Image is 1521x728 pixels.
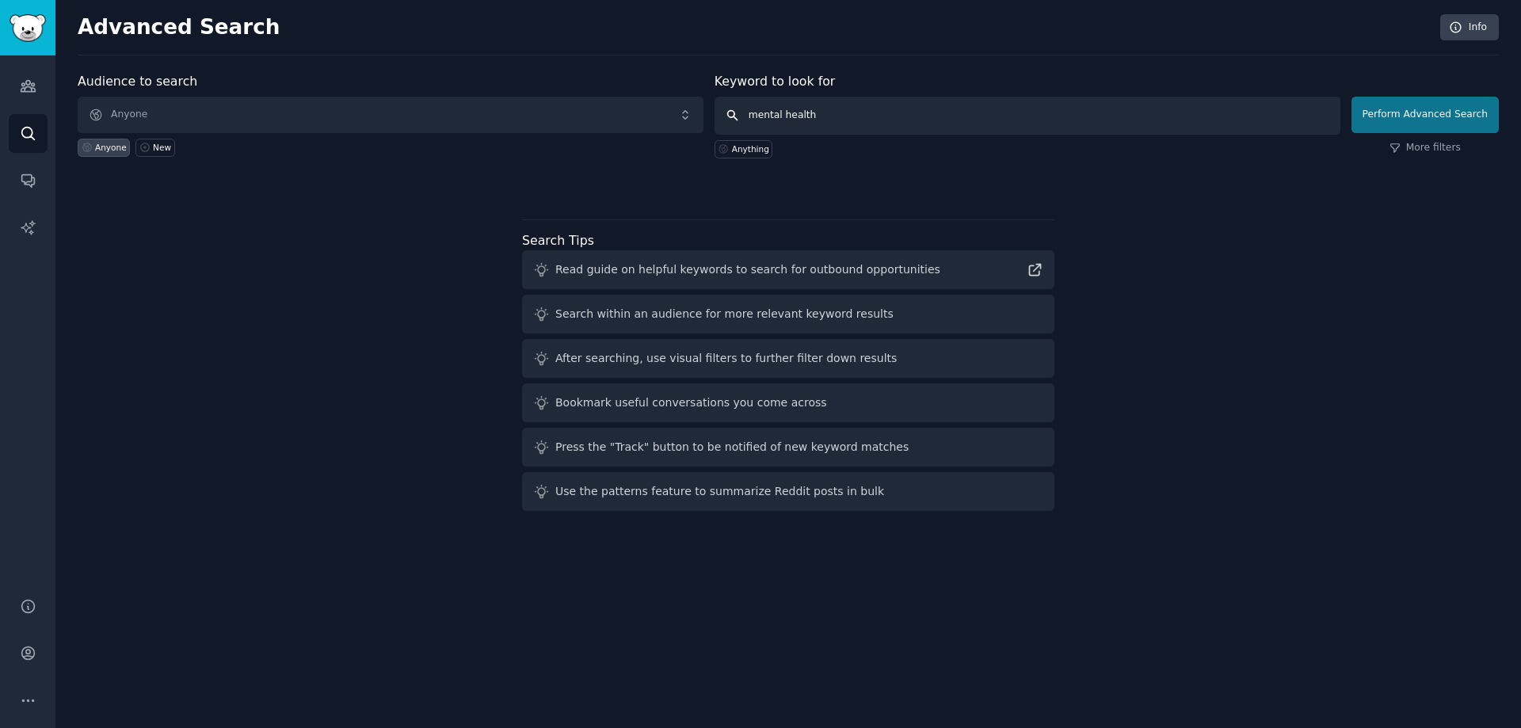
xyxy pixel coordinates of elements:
[555,439,909,455] div: Press the "Track" button to be notified of new keyword matches
[555,261,940,278] div: Read guide on helpful keywords to search for outbound opportunities
[555,306,894,322] div: Search within an audience for more relevant keyword results
[135,139,174,157] a: New
[555,394,827,411] div: Bookmark useful conversations you come across
[522,233,594,248] label: Search Tips
[78,97,703,133] button: Anyone
[715,97,1340,135] input: Any keyword
[78,74,197,89] label: Audience to search
[1440,14,1499,41] a: Info
[153,142,171,153] div: New
[1389,141,1461,155] a: More filters
[555,483,884,500] div: Use the patterns feature to summarize Reddit posts in bulk
[555,350,897,367] div: After searching, use visual filters to further filter down results
[715,74,836,89] label: Keyword to look for
[78,15,1431,40] h2: Advanced Search
[10,14,46,42] img: GummySearch logo
[1351,97,1499,133] button: Perform Advanced Search
[95,142,127,153] div: Anyone
[732,143,769,154] div: Anything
